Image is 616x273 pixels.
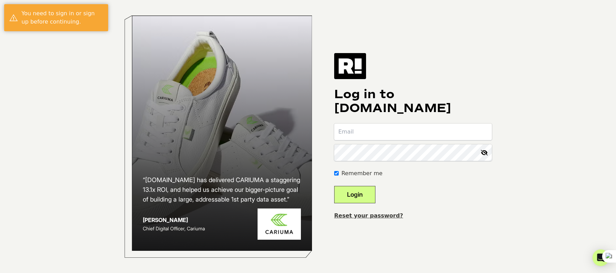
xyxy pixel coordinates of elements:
[21,9,103,26] div: You need to sign in or sign up before continuing.
[334,123,492,140] input: Email
[258,208,301,240] img: Cariuma
[143,216,188,223] strong: [PERSON_NAME]
[334,53,366,79] img: Retention.com
[143,175,301,204] h2: “[DOMAIN_NAME] has delivered CARIUMA a staggering 13.1x ROI, and helped us achieve our bigger-pic...
[334,186,375,203] button: Login
[334,212,403,219] a: Reset your password?
[334,87,492,115] h1: Log in to [DOMAIN_NAME]
[143,225,205,231] span: Chief Digital Officer, Cariuma
[341,169,382,178] label: Remember me
[592,249,609,266] div: Open Intercom Messenger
